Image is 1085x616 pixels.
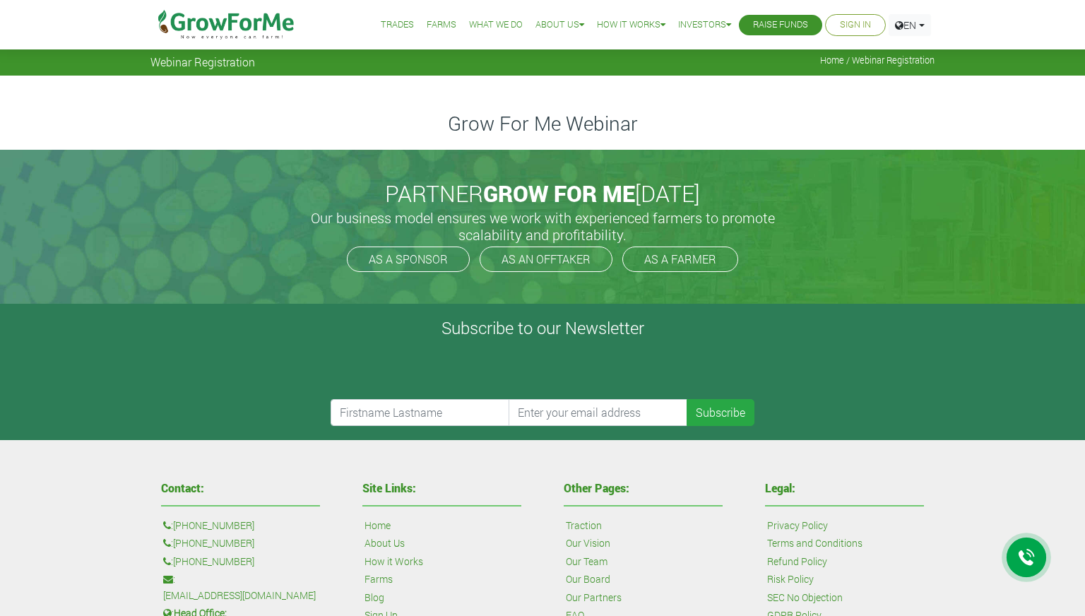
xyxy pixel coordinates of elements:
a: [PHONE_NUMBER] [173,535,254,551]
span: Webinar Registration [150,55,255,69]
a: [PHONE_NUMBER] [173,554,254,569]
a: Farms [427,18,456,32]
p: : [163,518,318,533]
a: EN [889,14,931,36]
a: How it Works [364,554,423,569]
a: Refund Policy [767,554,827,569]
a: Farms [364,571,393,587]
a: Blog [364,590,384,605]
a: SEC No Objection [767,590,843,605]
h4: Other Pages: [564,482,723,494]
a: What We Do [469,18,523,32]
h5: Our business model ensures we work with experienced farmers to promote scalability and profitabil... [295,209,790,243]
button: Subscribe [687,399,754,426]
a: How it Works [597,18,665,32]
p: : [163,571,318,603]
h4: Contact: [161,482,320,494]
h3: Grow For Me Webinar [153,112,932,136]
a: Sign In [840,18,871,32]
p: : [163,554,318,569]
a: AS AN OFFTAKER [480,247,612,272]
input: Firstname Lastname [331,399,510,426]
span: Home / Webinar Registration [820,55,935,66]
a: About Us [535,18,584,32]
a: [PHONE_NUMBER] [173,518,254,533]
a: Our Partners [566,590,622,605]
p: : [163,535,318,551]
a: Traction [566,518,602,533]
span: GROW FOR ME [483,178,635,208]
a: About Us [364,535,405,551]
h2: PARTNER [DATE] [156,180,929,207]
a: Home [364,518,391,533]
a: [EMAIL_ADDRESS][DOMAIN_NAME] [163,588,316,603]
a: Raise Funds [753,18,808,32]
a: AS A SPONSOR [347,247,470,272]
a: Privacy Policy [767,518,828,533]
a: Trades [381,18,414,32]
a: Terms and Conditions [767,535,862,551]
h4: Site Links: [362,482,521,494]
a: AS A FARMER [622,247,738,272]
a: Risk Policy [767,571,814,587]
a: Our Vision [566,535,610,551]
iframe: reCAPTCHA [331,344,545,399]
a: Our Board [566,571,610,587]
a: Our Team [566,554,607,569]
h4: Subscribe to our Newsletter [18,318,1067,338]
input: Enter your email address [509,399,688,426]
a: Investors [678,18,731,32]
h4: Legal: [765,482,924,494]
